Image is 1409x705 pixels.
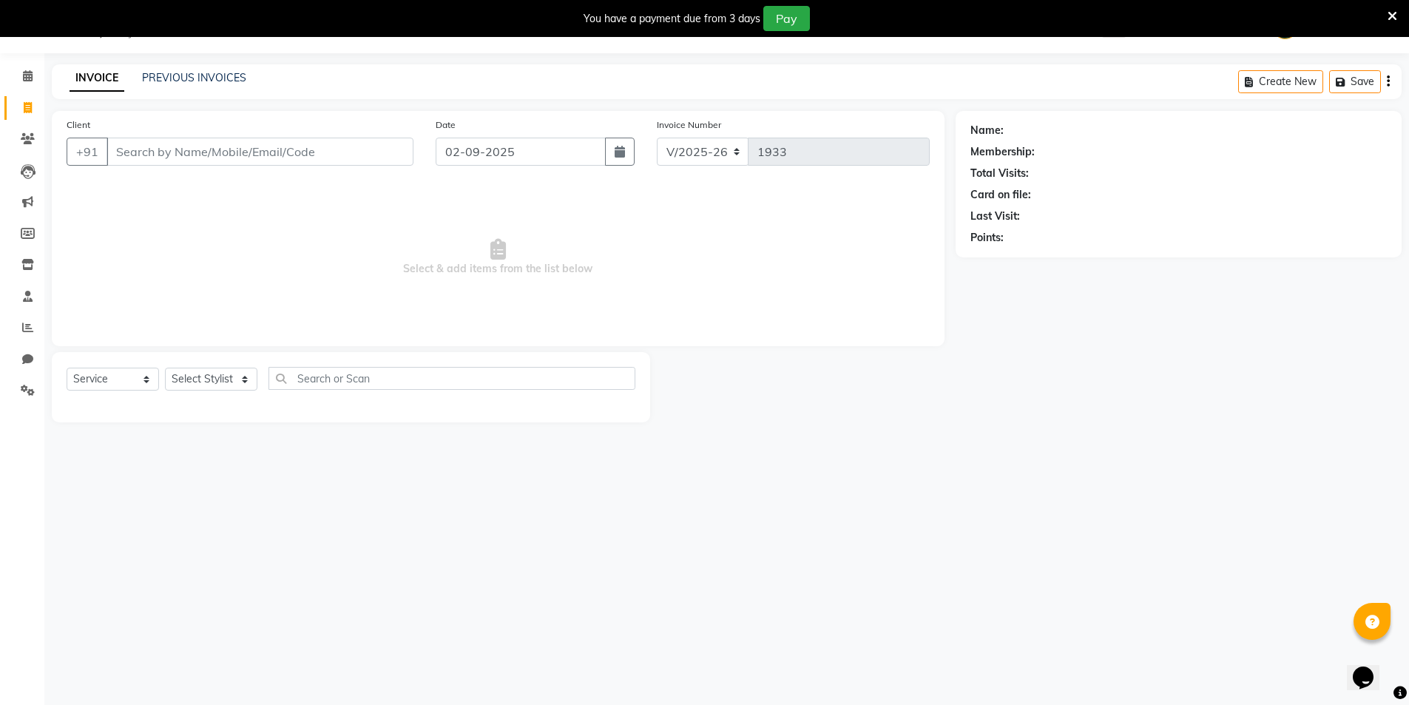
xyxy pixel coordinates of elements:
div: Name: [970,123,1004,138]
button: Save [1329,70,1381,93]
div: Last Visit: [970,209,1020,224]
label: Client [67,118,90,132]
input: Search by Name/Mobile/Email/Code [107,138,413,166]
button: Pay [763,6,810,31]
a: PREVIOUS INVOICES [142,71,246,84]
label: Invoice Number [657,118,721,132]
div: Card on file: [970,187,1031,203]
button: +91 [67,138,108,166]
div: Membership: [970,144,1035,160]
div: Points: [970,230,1004,246]
input: Search or Scan [268,367,635,390]
button: Create New [1238,70,1323,93]
label: Date [436,118,456,132]
iframe: chat widget [1347,646,1394,690]
span: Select & add items from the list below [67,183,930,331]
div: You have a payment due from 3 days [584,11,760,27]
div: Total Visits: [970,166,1029,181]
a: INVOICE [70,65,124,92]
